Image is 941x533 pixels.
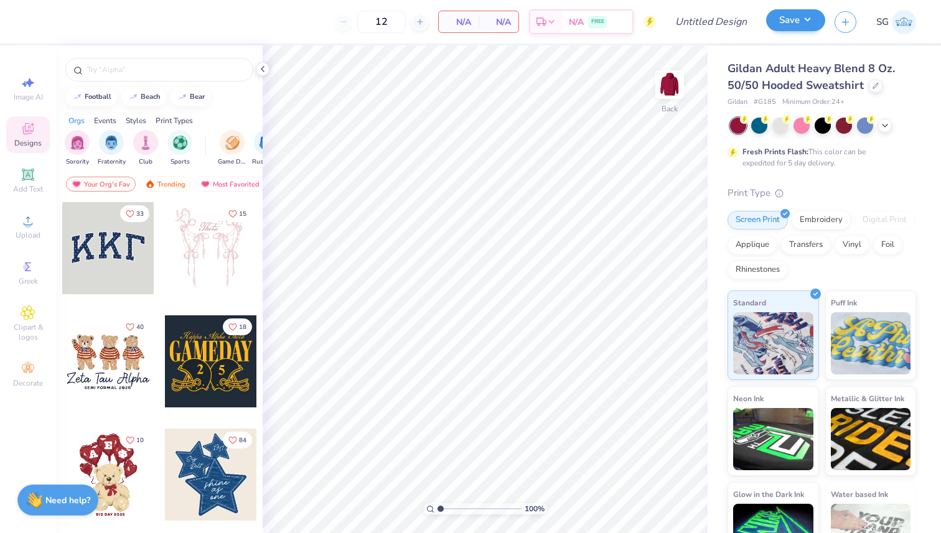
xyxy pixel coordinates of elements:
[225,136,240,150] img: Game Day Image
[156,115,193,126] div: Print Types
[223,432,252,448] button: Like
[139,177,191,192] div: Trending
[105,136,118,150] img: Fraternity Image
[190,93,205,100] div: bear
[733,392,764,405] span: Neon Ink
[218,130,246,167] button: filter button
[167,130,192,167] div: filter for Sports
[13,378,43,388] span: Decorate
[876,10,916,34] a: SG
[14,92,43,102] span: Image AI
[171,88,210,106] button: bear
[742,147,808,157] strong: Fresh Prints Flash:
[754,97,776,108] span: # G185
[239,211,246,217] span: 15
[6,322,50,342] span: Clipart & logos
[239,324,246,330] span: 18
[239,437,246,443] span: 84
[98,130,126,167] div: filter for Fraternity
[569,16,584,29] span: N/A
[139,136,152,150] img: Club Image
[45,494,90,506] strong: Need help?
[120,205,149,222] button: Like
[19,276,38,286] span: Greek
[665,9,757,34] input: Untitled Design
[782,97,845,108] span: Minimum Order: 24 +
[195,177,265,192] div: Most Favorited
[72,180,82,188] img: most_fav.gif
[260,136,274,150] img: Rush & Bid Image
[171,157,190,167] span: Sports
[65,130,90,167] button: filter button
[854,211,915,229] div: Digital Print
[873,236,902,254] div: Foil
[252,157,281,167] span: Rush & Bid
[98,130,126,167] button: filter button
[136,324,144,330] span: 40
[128,93,138,101] img: trend_line.gif
[252,130,281,167] button: filter button
[728,261,788,279] div: Rhinestones
[13,184,43,194] span: Add Text
[525,503,545,514] span: 100 %
[446,16,471,29] span: N/A
[831,392,904,405] span: Metallic & Glitter Ink
[876,15,889,29] span: SG
[781,236,831,254] div: Transfers
[218,130,246,167] div: filter for Game Day
[120,318,149,335] button: Like
[728,236,777,254] div: Applique
[121,88,166,106] button: beach
[139,157,152,167] span: Club
[831,312,911,374] img: Puff Ink
[742,146,896,169] div: This color can be expedited for 5 day delivery.
[65,88,117,106] button: football
[733,408,813,470] img: Neon Ink
[72,93,82,101] img: trend_line.gif
[86,63,245,76] input: Try "Alpha"
[218,157,246,167] span: Game Day
[65,130,90,167] div: filter for Sorority
[14,138,42,148] span: Designs
[831,296,857,309] span: Puff Ink
[120,432,149,448] button: Like
[733,312,813,374] img: Standard
[66,177,136,192] div: Your Org's Fav
[657,72,682,97] img: Back
[173,136,187,150] img: Sports Image
[223,205,252,222] button: Like
[85,93,111,100] div: football
[792,211,851,229] div: Embroidery
[70,136,85,150] img: Sorority Image
[252,130,281,167] div: filter for Rush & Bid
[200,180,210,188] img: most_fav.gif
[68,115,85,126] div: Orgs
[728,97,747,108] span: Gildan
[98,157,126,167] span: Fraternity
[728,61,895,93] span: Gildan Adult Heavy Blend 8 Oz. 50/50 Hooded Sweatshirt
[177,93,187,101] img: trend_line.gif
[16,230,40,240] span: Upload
[66,157,89,167] span: Sorority
[662,103,678,114] div: Back
[831,488,888,501] span: Water based Ink
[733,488,804,501] span: Glow in the Dark Ink
[133,130,158,167] div: filter for Club
[167,130,192,167] button: filter button
[94,115,116,126] div: Events
[486,16,511,29] span: N/A
[223,318,252,335] button: Like
[133,130,158,167] button: filter button
[766,9,825,31] button: Save
[728,211,788,229] div: Screen Print
[141,93,161,100] div: beach
[357,11,406,33] input: – –
[831,408,911,470] img: Metallic & Glitter Ink
[145,180,155,188] img: trending.gif
[136,437,144,443] span: 10
[136,211,144,217] span: 33
[835,236,869,254] div: Vinyl
[591,17,604,26] span: FREE
[728,186,916,200] div: Print Type
[892,10,916,34] img: Shane Gray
